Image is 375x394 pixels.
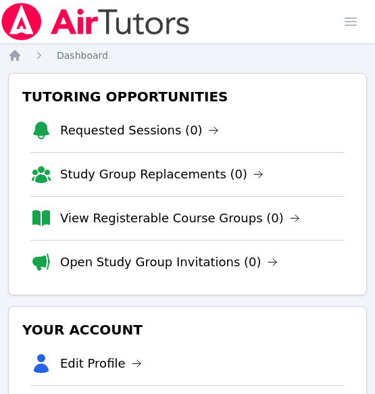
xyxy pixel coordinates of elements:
[8,49,367,62] nav: Breadcrumb
[20,318,355,342] h3: Your Account
[20,84,355,109] h3: Tutoring Opportunities
[60,253,278,272] a: Open Study Group Invitations (0)
[60,165,264,184] a: Study Group Replacements (0)
[60,354,142,373] a: Edit Profile
[57,49,108,62] a: Dashboard
[57,50,108,61] span: Dashboard
[60,121,219,140] a: Requested Sessions (0)
[60,209,300,228] a: View Registerable Course Groups (0)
